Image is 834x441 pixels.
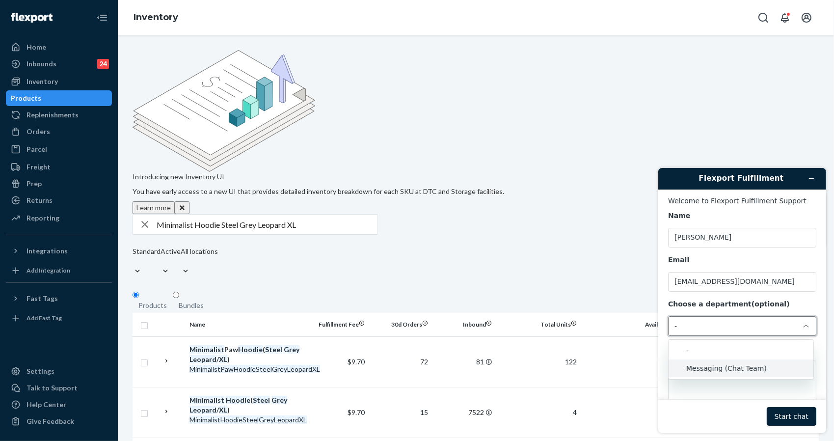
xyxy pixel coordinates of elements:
div: Give Feedback [27,416,74,426]
a: Replenishments [6,107,112,123]
button: Fast Tags [6,291,112,306]
em: Grey [271,396,287,404]
input: Active [161,256,161,266]
img: Flexport logo [11,13,53,23]
a: Settings [6,363,112,379]
span: Chat [22,7,42,16]
em: Steel [265,345,282,354]
input: All locations [181,256,182,266]
div: Add Fast Tag [27,314,62,322]
em: Hoodie [226,396,250,404]
a: Inbounds24 [6,56,112,72]
td: 7522 [432,387,496,438]
div: Freight [27,162,51,172]
button: Integrations [6,243,112,259]
th: Fulfillment Fee [305,313,369,336]
ol: breadcrumbs [126,3,186,32]
td: 15 [369,387,432,438]
input: Standard [133,256,134,266]
th: Total Units [496,313,581,336]
em: Leopard [189,406,216,414]
div: All locations [181,247,218,256]
div: Fast Tags [27,294,58,303]
div: Help Center [27,400,66,410]
em: Leopard [189,355,216,363]
em: Minimalist [189,345,224,354]
div: Inbounds [27,59,56,69]
a: Returns [6,193,112,208]
div: Home [27,42,46,52]
button: Close Navigation [92,8,112,28]
button: Give Feedback [6,413,112,429]
a: Freight [6,159,112,175]
td: 81 [432,336,496,387]
div: 24 [97,59,109,69]
button: Open Search Box [753,8,773,28]
a: Products [6,90,112,106]
em: XL [219,406,227,414]
em: Hoodie [238,345,263,354]
input: Products [133,292,139,298]
div: Replenishments [27,110,79,120]
td: 72 [369,336,432,387]
div: Inventory [27,77,58,86]
div: Settings [27,366,54,376]
div: Bundles [179,301,204,310]
a: Add Fast Tag [6,310,112,326]
button: Talk to Support [6,380,112,396]
a: Orders [6,124,112,139]
a: Prep [6,176,112,192]
em: XL [219,355,227,363]
em: MinimalistPawHoodieSteelGreyLeopardXL [189,365,320,373]
input: Search inventory by name or sku [157,215,377,234]
div: Returns [27,195,53,205]
th: Available [581,313,687,336]
span: $9.70 [348,358,365,366]
a: Inventory [134,12,178,23]
em: MinimalistHoodieSteelGreyLeopardXL [189,415,307,424]
a: Parcel [6,141,112,157]
button: Learn more [133,201,175,214]
input: Bundles [173,292,179,298]
p: You have early access to a new UI that provides detailed inventory breakdown for each SKU at DTC ... [133,187,819,196]
a: Help Center [6,397,112,413]
p: Introducing new Inventory UI [133,172,819,182]
div: Standard [133,247,161,256]
a: Inventory [6,74,112,89]
a: Reporting [6,210,112,226]
div: Paw ( / ) [189,345,301,364]
a: Home [6,39,112,55]
iframe: Find more information here [650,160,834,441]
div: Prep [27,179,42,189]
th: Inbound [432,313,496,336]
em: Grey [284,345,299,354]
span: 122 [565,358,577,366]
div: Add Integration [27,266,70,275]
div: Integrations [27,246,68,256]
img: new-reports-banner-icon.82668bd98b6a51aee86340f2a7b77ae3.png [133,50,315,172]
span: 4 [573,408,577,416]
th: 30d Orders [369,313,432,336]
button: Open notifications [775,8,795,28]
div: Reporting [27,213,59,223]
div: Parcel [27,144,47,154]
em: Minimalist [189,396,224,404]
th: Name [186,313,305,336]
button: Close [175,201,189,214]
div: Active [161,247,181,256]
a: Add Integration [6,263,112,278]
div: Orders [27,127,50,137]
button: Open account menu [797,8,816,28]
div: Talk to Support [27,383,78,393]
div: Products [11,93,41,103]
div: ( / ) [189,395,301,415]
